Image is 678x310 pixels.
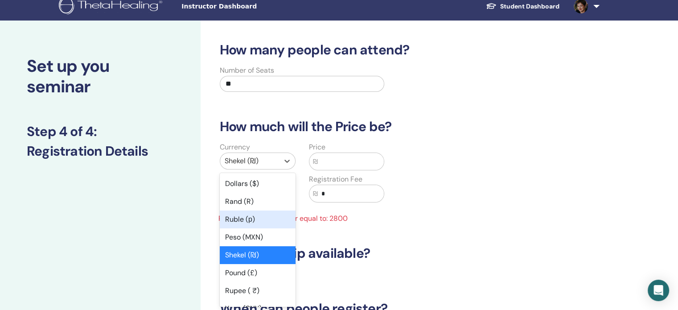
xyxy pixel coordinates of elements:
[309,142,325,153] label: Price
[181,2,315,11] span: Instructor Dashboard
[27,56,174,97] h2: Set up you seminar
[220,142,250,153] label: Currency
[486,2,497,10] img: graduation-cap-white.svg
[27,124,174,140] h3: Step 4 of 4 :
[220,193,296,211] div: Rand (R)
[220,211,296,228] div: Ruble (р)
[309,174,362,185] label: Registration Fee
[220,65,274,76] label: Number of Seats
[214,245,581,261] h3: Is scholarship available?
[220,246,296,264] div: Shekel (₪)
[313,189,318,198] span: ₪
[220,175,296,193] div: Dollars ($)
[220,282,296,300] div: Rupee ( ₹)
[213,213,391,224] span: Price must be greater or equal to: 2800
[220,228,296,246] div: Peso (MXN)
[313,157,318,166] span: ₪
[214,42,581,58] h3: How many people can attend?
[27,143,174,159] h3: Registration Details
[648,280,669,301] div: Open Intercom Messenger
[214,119,581,135] h3: How much will the Price be?
[220,264,296,282] div: Pound (£)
